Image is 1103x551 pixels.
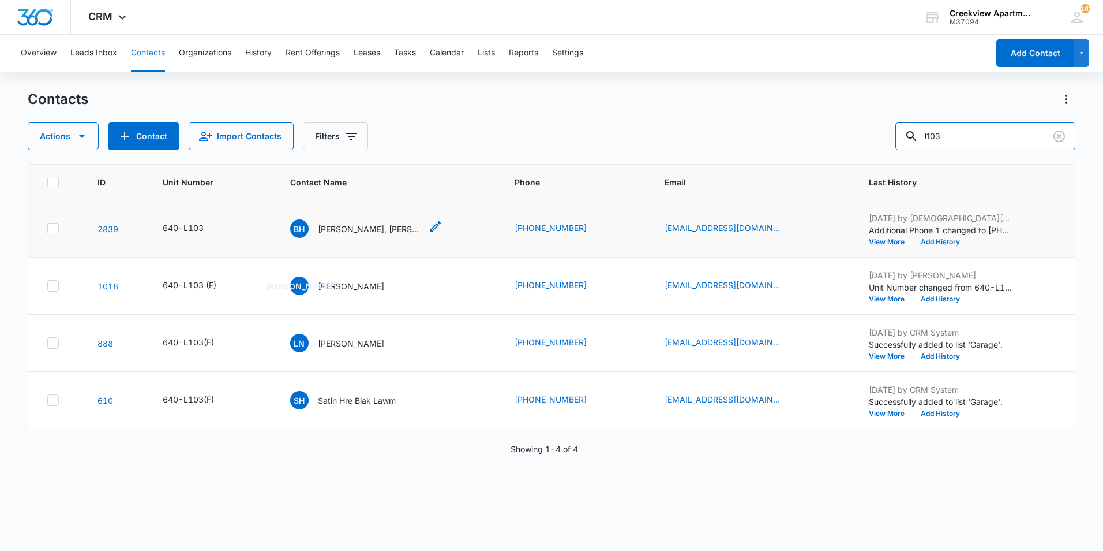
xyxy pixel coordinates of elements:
[515,176,620,188] span: Phone
[430,35,464,72] button: Calendar
[97,281,118,291] a: Navigate to contact details page for Jacob Antonio Morales Jr
[108,122,179,150] button: Add Contact
[511,443,578,455] p: Showing 1-4 of 4
[1057,90,1075,109] button: Actions
[515,279,607,293] div: Phone - (915) 314-3158 - Select to Edit Field
[163,176,262,188] span: Unit Number
[950,18,1034,26] div: account id
[515,222,607,236] div: Phone - (970) 515-9621 - Select to Edit Field
[869,338,1013,351] p: Successfully added to list 'Garage'.
[354,35,380,72] button: Leases
[869,269,1013,281] p: [DATE] by [PERSON_NAME]
[869,176,1040,188] span: Last History
[97,396,113,405] a: Navigate to contact details page for Satin Hre Biak Lawm
[303,122,368,150] button: Filters
[163,279,216,291] div: 640-L103 (F)
[665,279,780,291] a: [EMAIL_ADDRESS][DOMAIN_NAME]
[163,279,237,293] div: Unit Number - 640-L103 (F) - Select to Edit Field
[913,353,968,360] button: Add History
[913,296,968,303] button: Add History
[665,393,780,405] a: [EMAIL_ADDRESS][DOMAIN_NAME]
[97,176,118,188] span: ID
[290,277,405,295] div: Contact Name - Jacob Antonio Morales Jr - Select to Edit Field
[515,336,587,348] a: [PHONE_NUMBER]
[318,223,422,235] p: [PERSON_NAME], [PERSON_NAME]
[1050,127,1068,146] button: Clear
[163,336,235,350] div: Unit Number - 640-L103(F) - Select to Edit Field
[515,336,607,350] div: Phone - (219) 964-7257 - Select to Edit Field
[515,279,587,291] a: [PHONE_NUMBER]
[1081,4,1090,13] span: 162
[869,384,1013,396] p: [DATE] by CRM System
[552,35,583,72] button: Settings
[290,391,309,409] span: SH
[869,296,913,303] button: View More
[97,224,118,234] a: Navigate to contact details page for Blake Hansen, Jessica White
[290,334,405,352] div: Contact Name - Luke Nance - Select to Edit Field
[913,410,968,417] button: Add History
[996,39,1074,67] button: Add Contact
[869,326,1013,338] p: [DATE] by CRM System
[869,353,913,360] button: View More
[509,35,538,72] button: Reports
[88,10,112,23] span: CRM
[290,391,417,409] div: Contact Name - Satin Hre Biak Lawm - Select to Edit Field
[869,281,1013,293] p: Unit Number changed from 640-L103 to 640-L103 (F).
[131,35,165,72] button: Contacts
[1081,4,1090,13] div: notifications count
[665,336,801,350] div: Email - lukenance317@gmail.com - Select to Edit Field
[290,176,470,188] span: Contact Name
[318,337,384,349] p: [PERSON_NAME]
[245,35,272,72] button: History
[97,338,113,348] a: Navigate to contact details page for Luke Nance
[515,393,587,405] a: [PHONE_NUMBER]
[163,222,204,234] div: 640-L103
[665,222,801,236] div: Email - B.Hansen119@yahoo.com - Select to Edit Field
[318,280,384,292] p: [PERSON_NAME]
[290,334,309,352] span: LN
[478,35,495,72] button: Lists
[163,336,214,348] div: 640-L103(F)
[163,393,235,407] div: Unit Number - 640-L103(F) - Select to Edit Field
[950,9,1034,18] div: account name
[869,410,913,417] button: View More
[70,35,117,72] button: Leads Inbox
[869,239,913,245] button: View More
[163,393,214,405] div: 640-L103(F)
[290,219,309,238] span: BH
[21,35,57,72] button: Overview
[665,222,780,234] a: [EMAIL_ADDRESS][DOMAIN_NAME]
[28,91,88,108] h1: Contacts
[318,394,396,407] p: Satin Hre Biak Lawm
[290,277,309,295] span: [PERSON_NAME]
[163,222,224,236] div: Unit Number - 640-L103 - Select to Edit Field
[869,212,1013,224] p: [DATE] by [DEMOGRAPHIC_DATA][PERSON_NAME]
[665,393,801,407] div: Email - tithimhre@gmail.com - Select to Edit Field
[515,393,607,407] div: Phone - (720) 530-9851 - Select to Edit Field
[394,35,416,72] button: Tasks
[665,336,780,348] a: [EMAIL_ADDRESS][DOMAIN_NAME]
[290,219,442,238] div: Contact Name - Blake Hansen, Jessica White - Select to Edit Field
[515,222,587,234] a: [PHONE_NUMBER]
[179,35,231,72] button: Organizations
[28,122,99,150] button: Actions
[665,279,801,293] div: Email - jmoralesjr08@icloud.com - Select to Edit Field
[869,396,1013,408] p: Successfully added to list 'Garage'.
[869,224,1013,236] p: Additional Phone 1 changed to [PHONE_NUMBER].
[895,122,1075,150] input: Search Contacts
[286,35,340,72] button: Rent Offerings
[665,176,824,188] span: Email
[189,122,294,150] button: Import Contacts
[913,239,968,245] button: Add History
